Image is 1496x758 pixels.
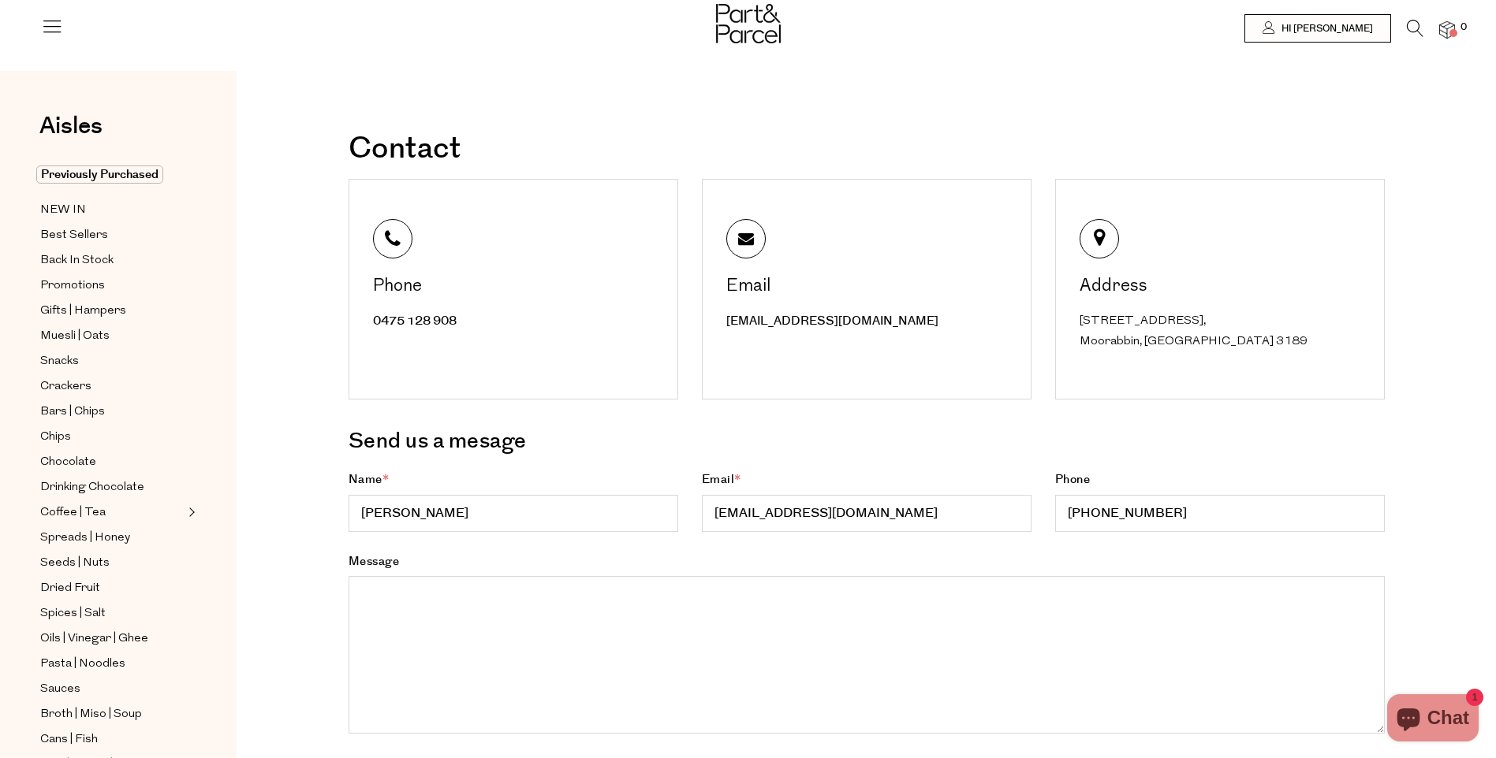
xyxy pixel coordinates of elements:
[40,630,148,648] span: Oils | Vinegar | Ghee
[40,679,184,699] a: Sauces
[40,553,184,573] a: Seeds | Nuts
[702,495,1032,532] input: Email*
[40,251,184,270] a: Back In Stock
[349,423,1385,459] h3: Send us a mesage
[1055,471,1385,532] label: Phone
[1055,495,1385,532] input: Phone
[40,655,125,674] span: Pasta | Noodles
[40,326,184,346] a: Muesli | Oats
[40,604,106,623] span: Spices | Salt
[349,134,1385,164] h1: Contact
[40,704,184,724] a: Broth | Miso | Soup
[40,201,86,220] span: NEW IN
[40,604,184,623] a: Spices | Salt
[349,553,1385,741] label: Message
[40,554,110,573] span: Seeds | Nuts
[40,428,71,447] span: Chips
[40,629,184,648] a: Oils | Vinegar | Ghee
[40,302,126,321] span: Gifts | Hampers
[40,503,106,522] span: Coffee | Tea
[1080,311,1364,351] div: [STREET_ADDRESS], Moorabbin, [GEOGRAPHIC_DATA] 3189
[40,402,184,422] a: Bars | Chips
[40,276,184,295] a: Promotions
[36,165,163,184] span: Previously Purchased
[40,403,105,422] span: Bars | Chips
[40,377,91,396] span: Crackers
[40,351,184,371] a: Snacks
[373,313,457,329] a: 0475 128 908
[726,313,938,329] a: [EMAIL_ADDRESS][DOMAIN_NAME]
[40,705,142,724] span: Broth | Miso | Soup
[349,576,1385,734] textarea: Message
[40,251,114,270] span: Back In Stock
[40,478,144,497] span: Drinking Chocolate
[40,578,184,598] a: Dried Fruit
[40,352,79,371] span: Snacks
[1244,14,1391,43] a: Hi [PERSON_NAME]
[40,730,184,749] a: Cans | Fish
[40,453,96,472] span: Chocolate
[1080,278,1364,295] div: Address
[40,427,184,447] a: Chips
[185,503,196,522] button: Expand/Collapse Coffee | Tea
[40,654,184,674] a: Pasta | Noodles
[40,579,100,598] span: Dried Fruit
[1382,694,1483,745] inbox-online-store-chat: Shopify online store chat
[39,109,103,143] span: Aisles
[40,528,184,548] a: Spreads | Honey
[1278,22,1373,35] span: Hi [PERSON_NAME]
[39,114,103,154] a: Aisles
[40,377,184,396] a: Crackers
[40,529,130,548] span: Spreads | Honey
[40,503,184,522] a: Coffee | Tea
[40,680,80,699] span: Sauces
[40,277,105,295] span: Promotions
[40,730,98,749] span: Cans | Fish
[349,471,678,532] label: Name
[349,495,678,532] input: Name*
[40,225,184,245] a: Best Sellers
[716,4,781,43] img: Part&Parcel
[1439,21,1455,38] a: 0
[40,452,184,472] a: Chocolate
[726,278,1011,295] div: Email
[40,165,184,184] a: Previously Purchased
[40,301,184,321] a: Gifts | Hampers
[702,471,1032,532] label: Email
[40,226,108,245] span: Best Sellers
[40,327,110,346] span: Muesli | Oats
[40,477,184,497] a: Drinking Chocolate
[1457,20,1471,35] span: 0
[373,278,658,295] div: Phone
[40,200,184,220] a: NEW IN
